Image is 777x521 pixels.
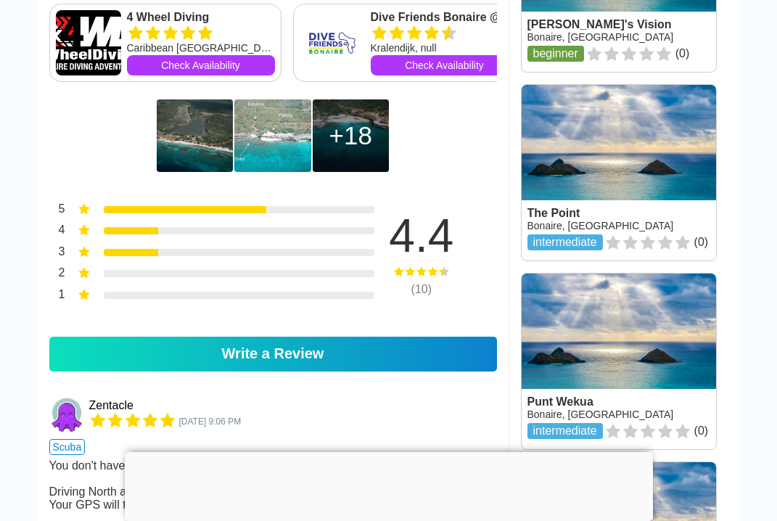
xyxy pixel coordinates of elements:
[127,10,275,25] a: 4 Wheel Diving
[300,10,365,75] img: Dive Friends Bonaire @ Hamlet Oasis
[89,399,133,412] a: Zentacle
[49,287,65,305] div: 1
[371,10,519,25] a: Dive Friends Bonaire @ Hamlet Oasis
[371,55,519,75] a: Check Availability
[367,283,476,296] div: ( 10 )
[367,213,476,259] div: 4.4
[49,201,65,220] div: 5
[125,452,653,517] iframe: Advertisement
[49,244,65,263] div: 3
[49,222,65,241] div: 4
[371,41,519,55] div: Kralendijk, null
[49,337,497,372] a: Write a Review
[329,121,372,150] div: 18
[127,55,275,75] a: Check Availability
[157,99,233,172] img: Nukove
[56,10,121,75] img: 4 Wheel Diving
[49,265,65,284] div: 2
[49,398,84,432] img: Zentacle
[234,99,311,172] img: You don't have to swim far to reach whatever depth you want.
[127,41,275,55] div: Caribbean [GEOGRAPHIC_DATA], null
[49,398,86,432] a: Zentacle
[179,417,242,427] span: 6042
[49,439,86,455] span: scuba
